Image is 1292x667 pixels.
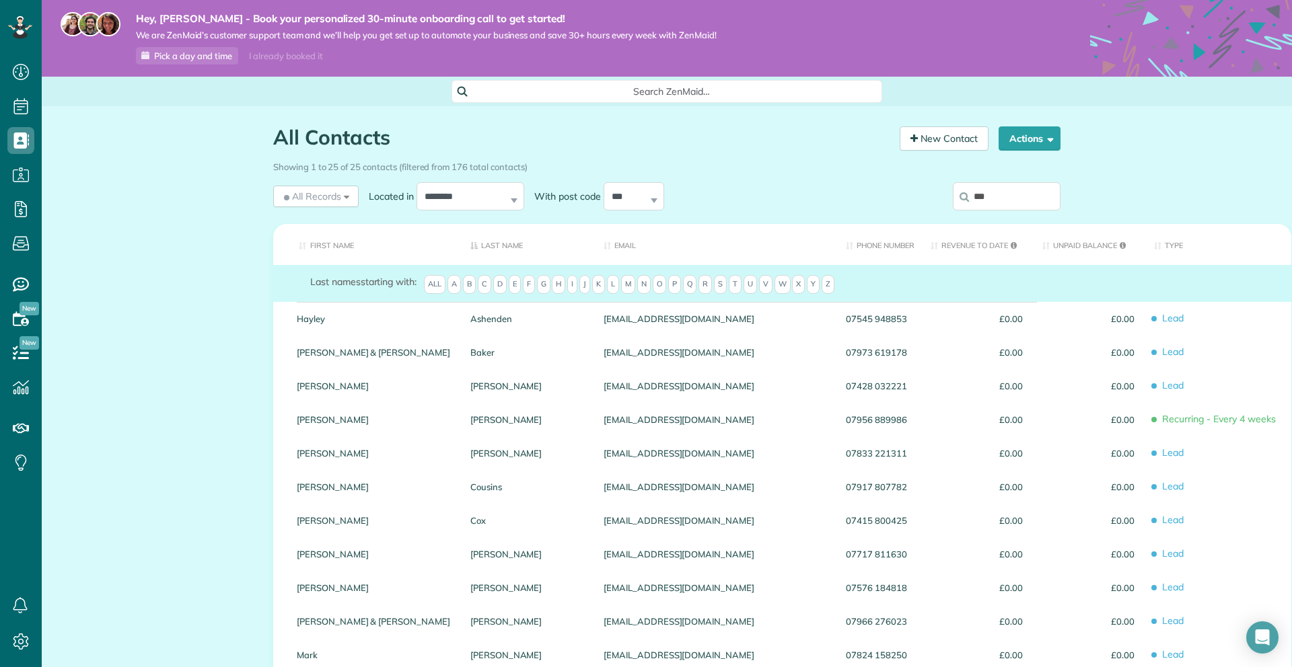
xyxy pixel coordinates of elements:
span: Lead [1154,340,1281,364]
img: michelle-19f622bdf1676172e81f8f8fba1fb50e276960ebfe0243fe18214015130c80e4.jpg [96,12,120,36]
span: O [653,275,666,294]
span: £0.00 [931,650,1022,660]
div: 07833 221311 [836,436,921,470]
strong: Hey, [PERSON_NAME] - Book your personalized 30-minute onboarding call to get started! [136,12,717,26]
h1: All Contacts [273,126,890,149]
div: 07717 811630 [836,537,921,571]
span: New [20,302,39,315]
span: L [607,275,619,294]
a: [PERSON_NAME] [470,415,583,424]
span: We are ZenMaid’s customer support team and we’ll help you get set up to automate your business an... [136,30,717,41]
span: U [744,275,757,294]
span: Pick a day and time [154,50,232,61]
div: 07428 032221 [836,369,921,403]
span: £0.00 [931,415,1022,424]
a: [PERSON_NAME] & [PERSON_NAME] [297,617,450,626]
th: Email: activate to sort column ascending [594,224,836,265]
a: Cousins [470,482,583,492]
span: S [714,275,727,294]
span: V [759,275,773,294]
span: R [698,275,712,294]
span: £0.00 [1042,650,1134,660]
span: Recurring - Every 4 weeks [1154,407,1281,431]
div: [EMAIL_ADDRESS][DOMAIN_NAME] [594,436,836,470]
a: [PERSON_NAME] [297,415,450,424]
a: [PERSON_NAME] [470,549,583,559]
div: [EMAIL_ADDRESS][DOMAIN_NAME] [594,504,836,537]
a: [PERSON_NAME] [470,617,583,626]
span: All [424,275,445,294]
a: [PERSON_NAME] [297,549,450,559]
div: [EMAIL_ADDRESS][DOMAIN_NAME] [594,470,836,504]
span: B [463,275,476,294]
span: £0.00 [931,583,1022,592]
div: [EMAIL_ADDRESS][DOMAIN_NAME] [594,336,836,369]
span: A [447,275,461,294]
span: K [592,275,605,294]
span: H [552,275,565,294]
th: Type: activate to sort column ascending [1144,224,1291,265]
div: 07966 276023 [836,604,921,638]
span: Lead [1154,441,1281,465]
span: All Records [281,190,341,203]
a: [PERSON_NAME] [297,516,450,525]
div: 07973 619178 [836,336,921,369]
div: Open Intercom Messenger [1246,621,1279,654]
div: [EMAIL_ADDRESS][DOMAIN_NAME] [594,537,836,571]
span: £0.00 [1042,415,1134,424]
a: [PERSON_NAME] [470,448,583,458]
a: [PERSON_NAME] & [PERSON_NAME] [297,348,450,357]
a: [PERSON_NAME] [470,650,583,660]
a: Pick a day and time [136,47,238,65]
div: 07545 948853 [836,302,921,336]
span: Lead [1154,643,1281,666]
div: 07956 889986 [836,403,921,436]
span: Z [822,275,834,294]
div: I already booked it [241,48,330,65]
span: X [792,275,805,294]
span: G [537,275,550,294]
th: Revenue to Date: activate to sort column ascending [921,224,1032,265]
span: £0.00 [931,348,1022,357]
span: New [20,336,39,350]
span: Y [807,275,820,294]
div: [EMAIL_ADDRESS][DOMAIN_NAME] [594,604,836,638]
th: Unpaid Balance: activate to sort column ascending [1032,224,1144,265]
div: 07917 807782 [836,470,921,504]
span: F [523,275,535,294]
span: £0.00 [1042,583,1134,592]
a: Mark [297,650,450,660]
label: starting with: [310,275,417,288]
div: 07415 800425 [836,504,921,537]
span: I [567,275,577,294]
span: P [668,275,681,294]
span: Lead [1154,475,1281,498]
a: [PERSON_NAME] [297,482,450,492]
div: [EMAIL_ADDRESS][DOMAIN_NAME] [594,369,836,403]
span: M [621,275,635,294]
button: Actions [999,126,1061,151]
span: Last names [310,276,361,288]
span: D [493,275,507,294]
label: Located in [359,190,417,203]
a: Ashenden [470,314,583,323]
span: £0.00 [931,482,1022,492]
span: £0.00 [931,448,1022,458]
div: [EMAIL_ADDRESS][DOMAIN_NAME] [594,302,836,336]
a: Baker [470,348,583,357]
span: W [775,275,791,294]
span: C [478,275,491,294]
span: Lead [1154,374,1281,397]
img: jorge-587dff0eeaa6aab1f244e6dc62b8924c3b6ad411094392a53c71c6c4a576187d.jpg [78,12,102,36]
div: Showing 1 to 25 of 25 contacts (filtered from 176 total contacts) [273,155,1061,173]
span: J [579,275,590,294]
span: £0.00 [1042,314,1134,323]
span: Lead [1154,576,1281,599]
a: Hayley [297,314,450,323]
span: £0.00 [1042,617,1134,626]
span: N [637,275,651,294]
span: Lead [1154,508,1281,532]
label: With post code [524,190,604,203]
a: [PERSON_NAME] [297,381,450,391]
a: [PERSON_NAME] [297,583,450,592]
